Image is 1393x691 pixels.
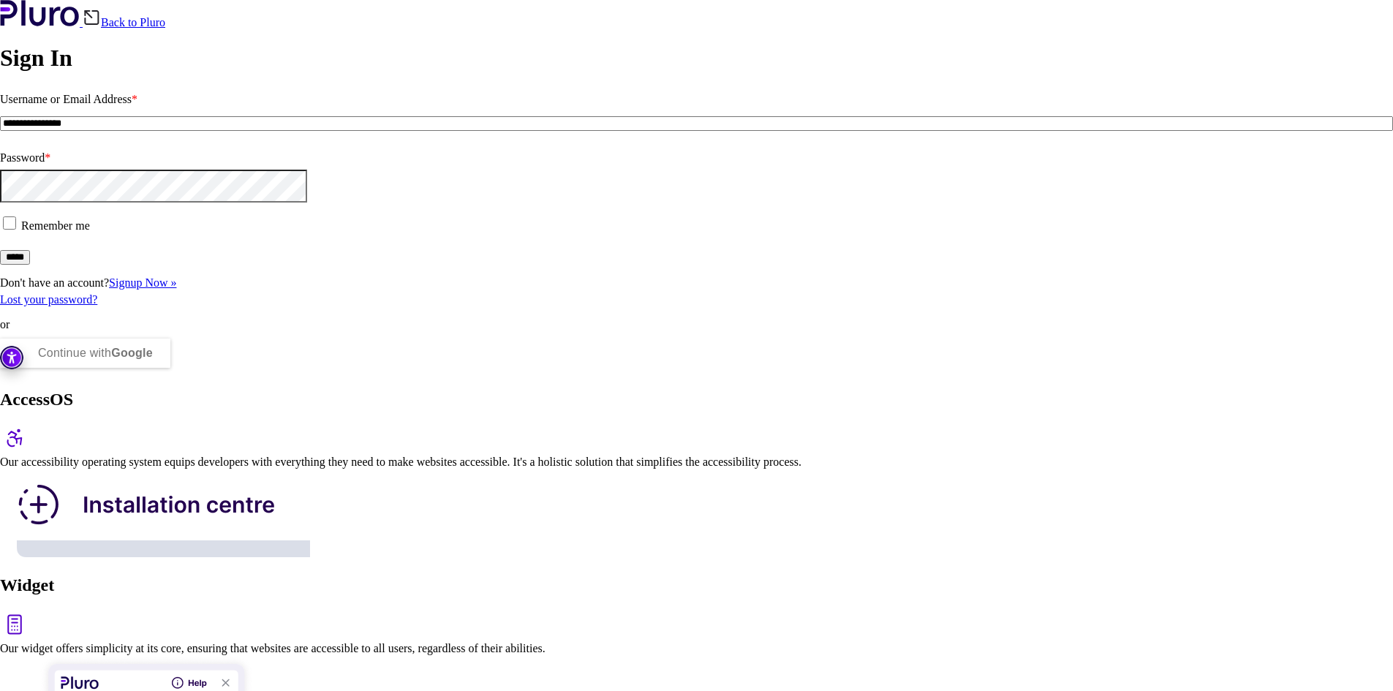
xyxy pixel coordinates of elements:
[3,216,16,230] input: Remember me
[83,9,101,26] img: Back icon
[38,339,153,368] div: Continue with
[109,276,176,289] a: Signup Now »
[111,347,153,359] b: Google
[83,16,165,29] a: Back to Pluro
